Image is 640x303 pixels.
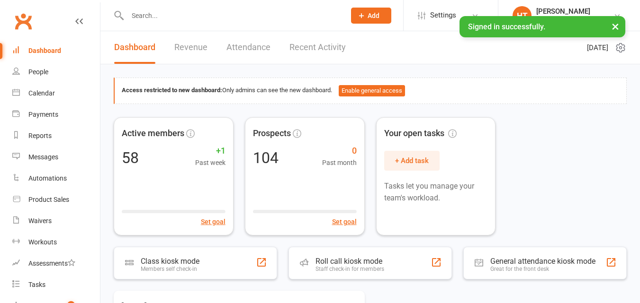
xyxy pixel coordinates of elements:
div: Class kiosk mode [141,257,199,266]
div: Dashboard [28,47,61,54]
div: Reports [28,132,52,139]
a: Recent Activity [289,31,346,64]
a: Messages [12,147,100,168]
div: 58 [122,150,139,165]
strong: Access restricted to new dashboard: [122,87,222,94]
button: Enable general access [339,85,405,96]
a: Calendar [12,83,100,104]
div: Automations [28,174,67,182]
div: Calendar [28,89,55,97]
a: Dashboard [114,31,155,64]
div: Assessments [28,260,75,267]
div: HT [513,6,532,25]
div: Great for the front desk [490,266,595,272]
button: + Add task [384,151,440,171]
a: Payments [12,104,100,125]
div: Staff check-in for members [315,266,384,272]
a: Reports [12,125,100,147]
div: General attendance kiosk mode [490,257,595,266]
button: Set goal [332,216,357,227]
div: Sapiens Fitness [536,16,590,24]
span: 0 [322,144,357,158]
a: Revenue [174,31,207,64]
a: People [12,61,100,83]
div: [PERSON_NAME] [536,7,590,16]
a: Automations [12,168,100,189]
a: Product Sales [12,189,100,210]
button: Add [351,8,391,24]
span: Your open tasks [384,127,457,140]
span: +1 [195,144,225,158]
a: Workouts [12,232,100,253]
div: 104 [253,150,279,165]
a: Tasks [12,274,100,295]
span: Past month [322,157,357,168]
div: Waivers [28,217,52,225]
a: Clubworx [11,9,35,33]
span: [DATE] [587,42,608,53]
a: Waivers [12,210,100,232]
p: Tasks let you manage your team's workload. [384,180,488,204]
div: Roll call kiosk mode [315,257,384,266]
a: Attendance [226,31,270,64]
div: Payments [28,111,58,118]
a: Dashboard [12,40,100,61]
span: Past week [195,157,225,168]
div: Workouts [28,238,57,246]
button: Set goal [201,216,225,227]
span: Prospects [253,127,291,140]
span: Active members [122,127,184,140]
a: Assessments [12,253,100,274]
div: Members self check-in [141,266,199,272]
span: Signed in successfully. [468,22,545,31]
div: Tasks [28,281,45,288]
span: Settings [430,5,456,26]
span: Add [368,12,379,19]
div: Only admins can see the new dashboard. [122,85,619,96]
div: Messages [28,153,58,161]
div: Product Sales [28,196,69,203]
button: × [607,16,624,36]
input: Search... [125,9,339,22]
div: People [28,68,48,76]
